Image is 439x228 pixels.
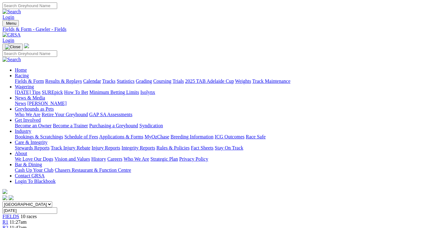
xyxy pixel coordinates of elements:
[64,90,88,95] a: How To Bet
[55,167,131,173] a: Chasers Restaurant & Function Centre
[156,145,190,150] a: Rules & Policies
[15,151,27,156] a: About
[15,112,437,117] div: Greyhounds as Pets
[235,78,251,84] a: Weights
[15,134,437,140] div: Industry
[15,112,40,117] a: Who We Are
[15,167,437,173] div: Bar & Dining
[15,123,52,128] a: Become an Owner
[6,21,16,26] span: Menu
[246,134,265,139] a: Race Safe
[15,78,437,84] div: Racing
[91,145,120,150] a: Injury Reports
[15,78,44,84] a: Fields & Form
[15,156,53,162] a: We Love Our Dogs
[15,90,40,95] a: [DATE] Tips
[15,134,63,139] a: Bookings & Scratchings
[15,90,437,95] div: Wagering
[99,134,143,139] a: Applications & Forms
[15,162,42,167] a: Bar & Dining
[64,134,98,139] a: Schedule of Fees
[15,67,27,73] a: Home
[179,156,208,162] a: Privacy Policy
[172,78,184,84] a: Trials
[24,43,29,48] img: logo-grsa-white.png
[2,189,7,194] img: logo-grsa-white.png
[2,27,437,32] a: Fields & Form - Gawler - Fields
[2,219,8,225] a: R1
[15,129,31,134] a: Industry
[15,95,45,100] a: News & Media
[124,156,149,162] a: Who We Are
[2,15,14,20] a: Login
[20,214,37,219] span: 10 races
[2,50,57,57] input: Search
[107,156,122,162] a: Careers
[185,78,234,84] a: 2025 TAB Adelaide Cup
[215,145,243,150] a: Stay On Track
[15,117,41,123] a: Get Involved
[2,214,19,219] a: FIELDS
[2,32,21,38] img: GRSA
[15,179,56,184] a: Login To Blackbook
[89,90,139,95] a: Minimum Betting Limits
[15,106,54,112] a: Greyhounds as Pets
[83,78,101,84] a: Calendar
[15,145,437,151] div: Care & Integrity
[15,101,26,106] a: News
[2,2,57,9] input: Search
[15,156,437,162] div: About
[191,145,213,150] a: Fact Sheets
[2,38,14,43] a: Login
[15,140,48,145] a: Care & Integrity
[15,173,44,178] a: Contact GRSA
[215,134,244,139] a: ICG Outcomes
[2,20,19,27] button: Toggle navigation
[15,145,49,150] a: Stewards Reports
[9,195,14,200] img: twitter.svg
[252,78,290,84] a: Track Maintenance
[2,195,7,200] img: facebook.svg
[2,57,21,62] img: Search
[121,145,155,150] a: Integrity Reports
[89,123,138,128] a: Purchasing a Greyhound
[5,44,20,49] img: Close
[139,123,163,128] a: Syndication
[102,78,116,84] a: Tracks
[136,78,152,84] a: Grading
[15,84,34,89] a: Wagering
[42,112,88,117] a: Retire Your Greyhound
[15,123,437,129] div: Get Involved
[54,156,90,162] a: Vision and Values
[45,78,82,84] a: Results & Replays
[153,78,171,84] a: Coursing
[145,134,169,139] a: MyOzChase
[150,156,178,162] a: Strategic Plan
[89,112,133,117] a: GAP SA Assessments
[42,90,63,95] a: SUREpick
[2,9,21,15] img: Search
[51,145,90,150] a: Track Injury Rebate
[91,156,106,162] a: History
[15,101,437,106] div: News & Media
[53,123,88,128] a: Become a Trainer
[140,90,155,95] a: Isolynx
[171,134,213,139] a: Breeding Information
[27,101,66,106] a: [PERSON_NAME]
[117,78,135,84] a: Statistics
[10,219,27,225] span: 11:27am
[15,73,29,78] a: Racing
[15,167,53,173] a: Cash Up Your Club
[2,44,23,50] button: Toggle navigation
[2,207,57,214] input: Select date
